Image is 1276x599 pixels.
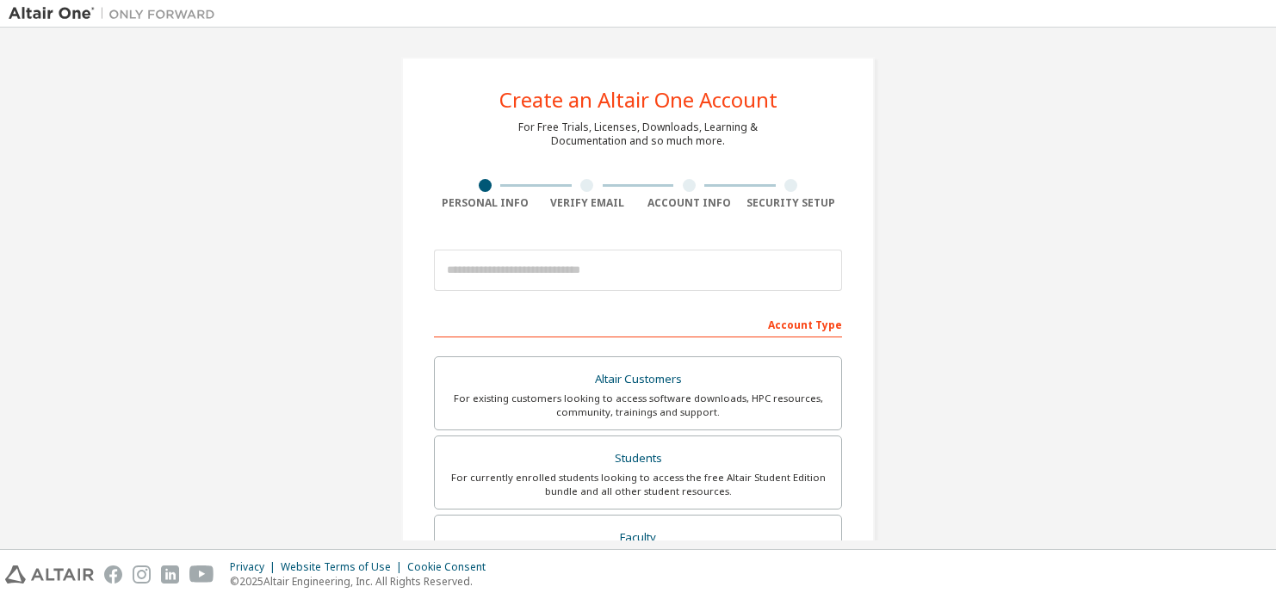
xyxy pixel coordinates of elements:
[445,447,831,471] div: Students
[9,5,224,22] img: Altair One
[536,196,639,210] div: Verify Email
[161,565,179,584] img: linkedin.svg
[499,90,777,110] div: Create an Altair One Account
[407,560,496,574] div: Cookie Consent
[638,196,740,210] div: Account Info
[189,565,214,584] img: youtube.svg
[445,471,831,498] div: For currently enrolled students looking to access the free Altair Student Edition bundle and all ...
[230,560,281,574] div: Privacy
[5,565,94,584] img: altair_logo.svg
[434,310,842,337] div: Account Type
[740,196,843,210] div: Security Setup
[434,196,536,210] div: Personal Info
[518,120,758,148] div: For Free Trials, Licenses, Downloads, Learning & Documentation and so much more.
[104,565,122,584] img: facebook.svg
[281,560,407,574] div: Website Terms of Use
[445,526,831,550] div: Faculty
[445,392,831,419] div: For existing customers looking to access software downloads, HPC resources, community, trainings ...
[133,565,151,584] img: instagram.svg
[445,367,831,392] div: Altair Customers
[230,574,496,589] p: © 2025 Altair Engineering, Inc. All Rights Reserved.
